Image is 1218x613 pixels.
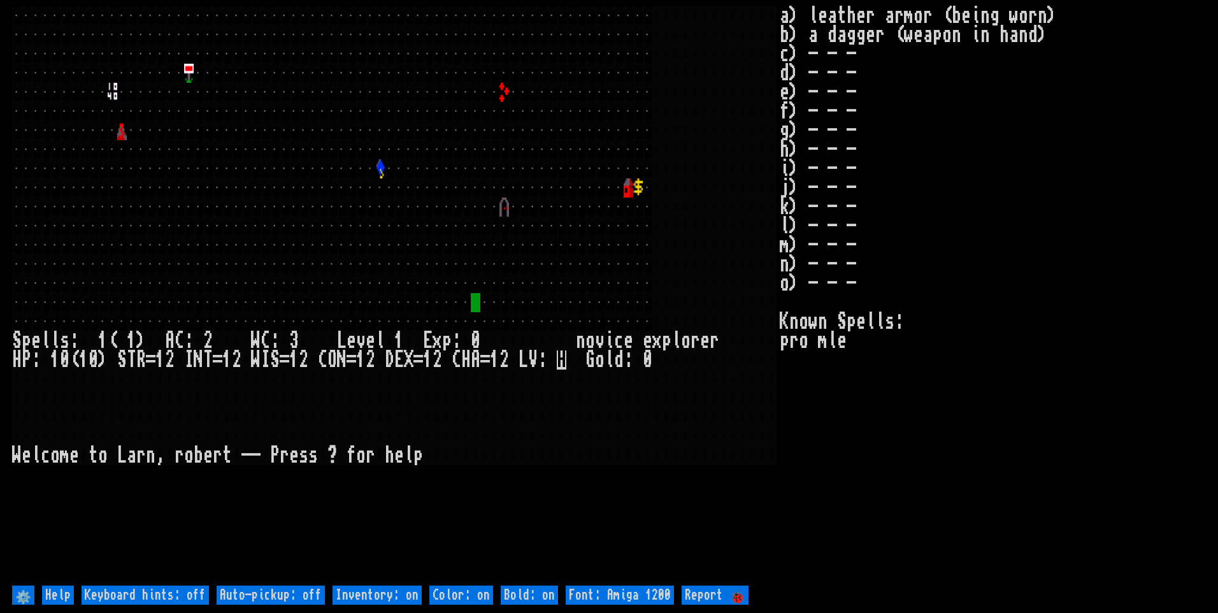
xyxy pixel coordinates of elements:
[433,331,442,350] div: x
[413,350,423,370] div: =
[643,350,652,370] div: 0
[605,331,614,350] div: i
[624,350,633,370] div: :
[356,331,366,350] div: v
[624,331,633,350] div: e
[289,446,299,465] div: e
[280,350,289,370] div: =
[347,350,356,370] div: =
[184,350,194,370] div: I
[519,350,528,370] div: L
[270,331,280,350] div: :
[433,350,442,370] div: 2
[203,350,213,370] div: T
[155,350,165,370] div: 1
[41,331,50,350] div: l
[146,350,155,370] div: =
[337,331,347,350] div: L
[614,350,624,370] div: d
[333,586,422,605] input: Inventory: on
[184,331,194,350] div: :
[385,446,394,465] div: h
[595,350,605,370] div: o
[780,6,1206,582] stats: a) leather armor (being worn) b) a dagger (weapon in hand) c) - - - d) - - - e) - - - f) - - - g)...
[241,446,251,465] div: -
[499,350,509,370] div: 2
[50,331,60,350] div: l
[165,350,175,370] div: 2
[127,331,136,350] div: 1
[471,350,480,370] div: A
[69,446,79,465] div: e
[347,446,356,465] div: f
[471,331,480,350] div: 0
[366,350,375,370] div: 2
[213,350,222,370] div: =
[318,350,327,370] div: C
[79,350,89,370] div: 1
[261,331,270,350] div: C
[566,586,674,605] input: Font: Amiga 1200
[117,350,127,370] div: S
[442,331,452,350] div: p
[98,331,108,350] div: 1
[394,350,404,370] div: E
[423,331,433,350] div: E
[22,446,31,465] div: e
[12,331,22,350] div: S
[89,350,98,370] div: 0
[31,446,41,465] div: l
[452,350,461,370] div: C
[429,586,493,605] input: Color: on
[82,586,209,605] input: Keyboard hints: off
[404,446,413,465] div: l
[413,446,423,465] div: p
[203,331,213,350] div: 2
[42,586,74,605] input: Help
[270,446,280,465] div: P
[31,331,41,350] div: e
[270,350,280,370] div: S
[117,446,127,465] div: L
[136,350,146,370] div: R
[251,331,261,350] div: W
[222,446,232,465] div: t
[108,331,117,350] div: (
[299,446,308,465] div: s
[12,350,22,370] div: H
[165,331,175,350] div: A
[289,350,299,370] div: 1
[375,331,385,350] div: l
[60,446,69,465] div: m
[614,331,624,350] div: c
[136,331,146,350] div: )
[89,446,98,465] div: t
[490,350,499,370] div: 1
[50,446,60,465] div: o
[662,331,671,350] div: p
[681,331,691,350] div: o
[327,350,337,370] div: O
[423,350,433,370] div: 1
[394,331,404,350] div: 1
[366,331,375,350] div: e
[146,446,155,465] div: n
[652,331,662,350] div: x
[155,446,165,465] div: ,
[643,331,652,350] div: e
[585,350,595,370] div: G
[356,350,366,370] div: 1
[127,350,136,370] div: T
[538,350,547,370] div: :
[261,350,270,370] div: I
[251,350,261,370] div: W
[175,446,184,465] div: r
[557,350,566,370] mark: H
[194,446,203,465] div: b
[60,331,69,350] div: s
[98,446,108,465] div: o
[203,446,213,465] div: e
[480,350,490,370] div: =
[175,331,184,350] div: C
[280,446,289,465] div: r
